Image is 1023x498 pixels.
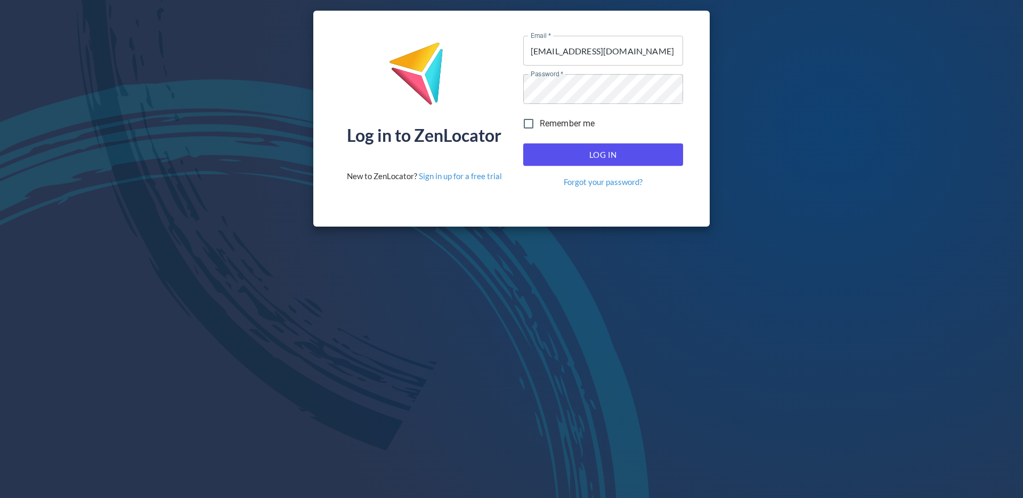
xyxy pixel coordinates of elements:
div: Log in to ZenLocator [347,127,501,144]
img: ZenLocator [388,42,460,114]
input: name@company.com [523,36,683,66]
button: Log In [523,143,683,166]
a: Forgot your password? [564,176,643,188]
div: New to ZenLocator? [347,171,502,182]
span: Remember me [540,117,595,130]
a: Sign in up for a free trial [419,171,502,181]
span: Log In [535,148,671,162]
